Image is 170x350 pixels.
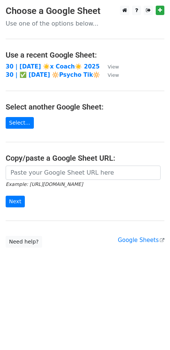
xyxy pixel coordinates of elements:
[6,154,164,163] h4: Copy/paste a Google Sheet URL:
[100,72,119,78] a: View
[6,196,25,207] input: Next
[6,72,100,78] a: 30 | ✅ [DATE] 🔆Psycho Tik🔆
[108,64,119,70] small: View
[100,63,119,70] a: View
[6,236,42,248] a: Need help?
[6,117,34,129] a: Select...
[118,237,164,243] a: Google Sheets
[6,20,164,27] p: Use one of the options below...
[6,63,100,70] a: 30 | [DATE] ☀️x Coach☀️ 2025
[6,6,164,17] h3: Choose a Google Sheet
[6,102,164,111] h4: Select another Google Sheet:
[6,166,161,180] input: Paste your Google Sheet URL here
[6,50,164,59] h4: Use a recent Google Sheet:
[6,181,83,187] small: Example: [URL][DOMAIN_NAME]
[108,72,119,78] small: View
